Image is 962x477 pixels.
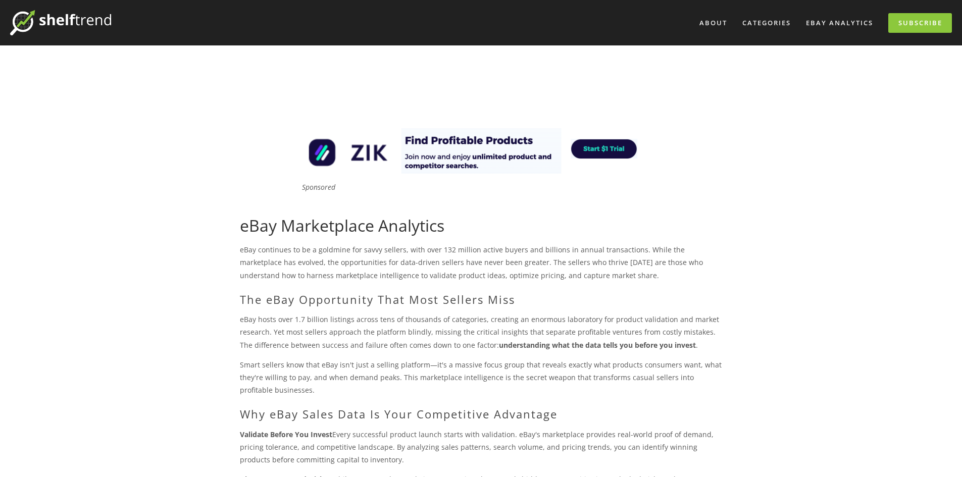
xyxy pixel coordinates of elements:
a: Subscribe [888,13,952,33]
div: Categories [736,15,797,31]
h2: The eBay Opportunity That Most Sellers Miss [240,293,723,306]
img: ShelfTrend [10,10,111,35]
p: Smart sellers know that eBay isn't just a selling platform—it's a massive focus group that reveal... [240,358,723,397]
h1: eBay Marketplace Analytics [240,216,723,235]
p: eBay continues to be a goldmine for savvy sellers, with over 132 million active buyers and billio... [240,243,723,282]
a: eBay Analytics [799,15,880,31]
p: eBay hosts over 1.7 billion listings across tens of thousands of categories, creating an enormous... [240,313,723,351]
em: Sponsored [302,182,335,192]
h2: Why eBay Sales Data Is Your Competitive Advantage [240,407,723,420]
p: Every successful product launch starts with validation. eBay's marketplace provides real-world pr... [240,428,723,466]
a: About [693,15,734,31]
strong: understanding what the data tells you before you invest [499,340,696,350]
strong: Validate Before You Invest [240,430,332,439]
